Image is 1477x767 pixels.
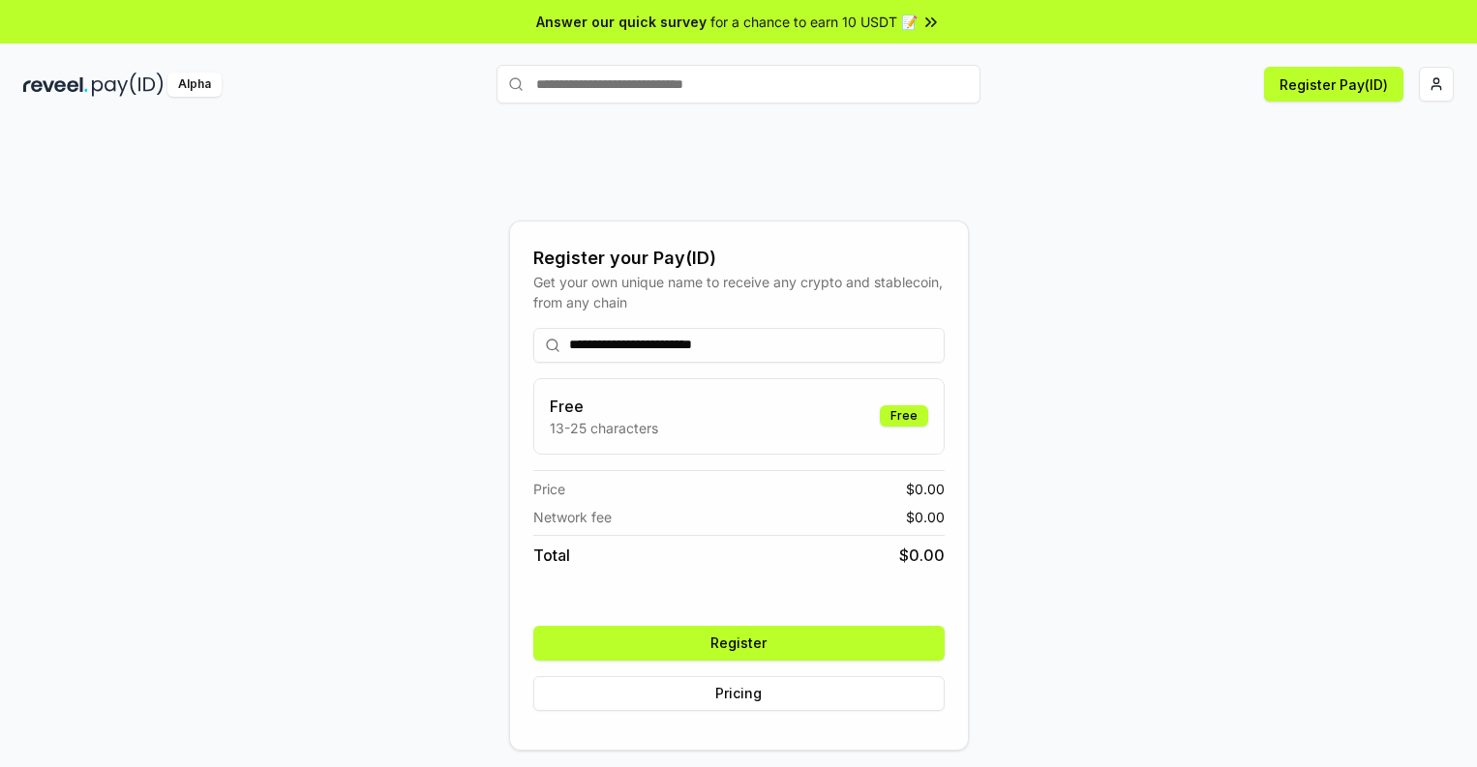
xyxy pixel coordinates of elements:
[533,676,945,711] button: Pricing
[92,73,164,97] img: pay_id
[536,12,707,32] span: Answer our quick survey
[899,544,945,567] span: $ 0.00
[167,73,222,97] div: Alpha
[906,507,945,527] span: $ 0.00
[23,73,88,97] img: reveel_dark
[880,405,928,427] div: Free
[1264,67,1403,102] button: Register Pay(ID)
[710,12,918,32] span: for a chance to earn 10 USDT 📝
[533,272,945,312] div: Get your own unique name to receive any crypto and stablecoin, from any chain
[533,507,612,527] span: Network fee
[533,626,945,661] button: Register
[533,245,945,272] div: Register your Pay(ID)
[906,479,945,499] span: $ 0.00
[550,418,658,438] p: 13-25 characters
[533,544,570,567] span: Total
[550,395,658,418] h3: Free
[533,479,565,499] span: Price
